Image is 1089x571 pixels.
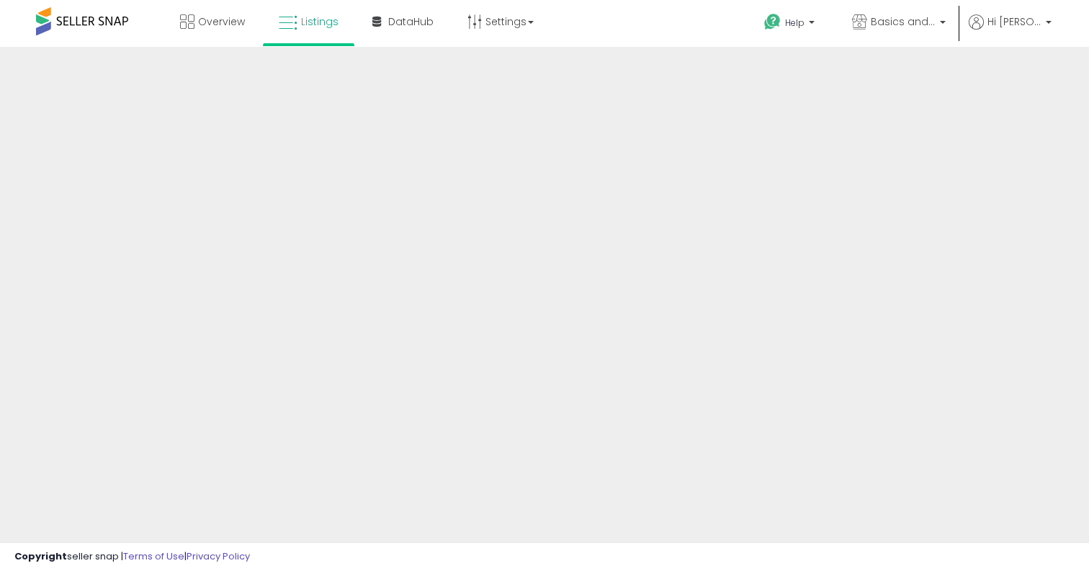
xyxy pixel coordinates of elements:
[187,549,250,563] a: Privacy Policy
[753,2,829,47] a: Help
[871,14,936,29] span: Basics and More Store
[123,549,184,563] a: Terms of Use
[969,14,1052,47] a: Hi [PERSON_NAME]
[388,14,434,29] span: DataHub
[14,549,67,563] strong: Copyright
[987,14,1041,29] span: Hi [PERSON_NAME]
[198,14,245,29] span: Overview
[14,550,250,564] div: seller snap | |
[301,14,339,29] span: Listings
[785,17,805,29] span: Help
[763,13,781,31] i: Get Help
